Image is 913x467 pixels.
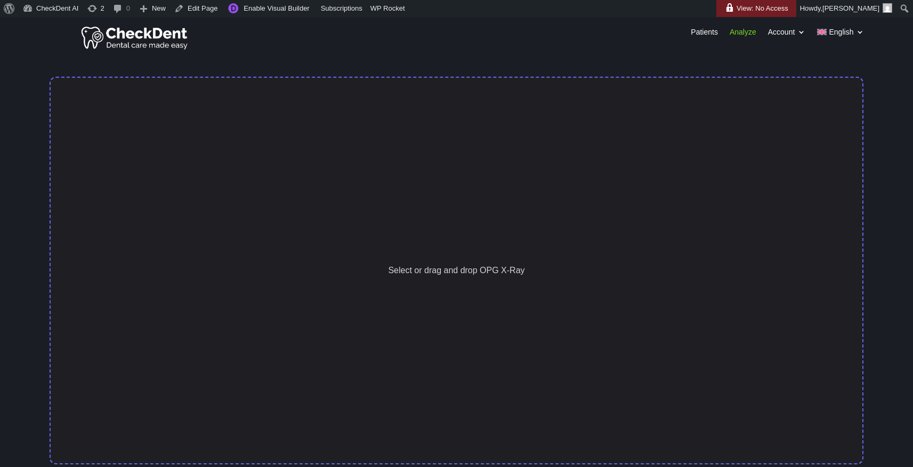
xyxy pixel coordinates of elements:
[817,28,864,40] a: English
[50,77,863,464] div: Select or drag and drop OPG X-Ray
[730,28,756,40] a: Analyze
[829,28,854,36] span: English
[81,24,189,51] img: Checkdent Logo
[768,28,806,40] a: Account
[691,28,718,40] a: Patients
[822,4,879,12] span: [PERSON_NAME]
[883,3,892,13] img: Arnav Saha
